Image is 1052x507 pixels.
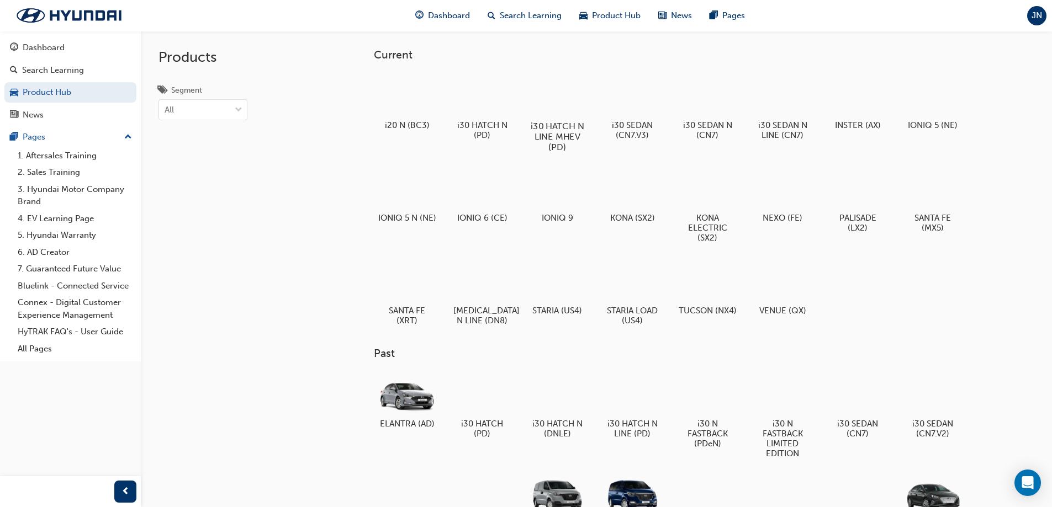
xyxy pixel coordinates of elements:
div: Dashboard [23,41,65,54]
a: NEXO (FE) [749,163,816,227]
a: guage-iconDashboard [406,4,479,27]
h3: Past [374,347,1001,360]
a: IONIQ 5 (NE) [900,70,966,134]
a: Bluelink - Connected Service [13,277,136,295]
a: 1. Aftersales Training [13,147,136,164]
h2: Products [158,49,247,66]
h5: IONIQ 5 (NE) [904,120,962,130]
a: i30 SEDAN (CN7.V3) [599,70,665,144]
a: All Pages [13,340,136,357]
span: up-icon [124,130,132,145]
a: i30 HATCH (PD) [449,369,515,443]
a: pages-iconPages [701,4,754,27]
h5: i30 SEDAN N LINE (CN7) [754,120,812,140]
h5: KONA ELECTRIC (SX2) [679,213,737,243]
div: News [23,109,44,121]
div: Pages [23,131,45,143]
h5: i30 N FASTBACK (PDeN) [679,419,737,449]
h5: STARIA LOAD (US4) [604,306,662,325]
img: Trak [6,4,133,27]
a: 2. Sales Training [13,164,136,181]
h5: i30 HATCH N LINE MHEV (PD) [526,121,588,152]
span: tags-icon [158,86,167,96]
span: guage-icon [415,9,424,23]
a: IONIQ 6 (CE) [449,163,515,227]
a: i30 HATCH N LINE MHEV (PD) [524,70,590,154]
a: ELANTRA (AD) [374,369,440,433]
span: JN [1032,9,1042,22]
a: News [4,105,136,125]
h5: IONIQ 5 N (NE) [378,213,436,223]
a: SANTA FE (MX5) [900,163,966,237]
a: SANTA FE (XRT) [374,255,440,329]
a: Product Hub [4,82,136,103]
a: i30 SEDAN (CN7.V2) [900,369,966,443]
span: guage-icon [10,43,18,53]
a: car-iconProduct Hub [570,4,649,27]
a: i30 HATCH N (PD) [449,70,515,144]
a: STARIA LOAD (US4) [599,255,665,329]
div: Search Learning [22,64,84,77]
span: pages-icon [10,132,18,142]
a: i30 HATCH N (DNLE) [524,369,590,443]
a: 5. Hyundai Warranty [13,227,136,244]
a: search-iconSearch Learning [479,4,570,27]
a: Dashboard [4,38,136,58]
div: Open Intercom Messenger [1014,469,1041,496]
a: [MEDICAL_DATA] N LINE (DN8) [449,255,515,329]
h5: PALISADE (LX2) [829,213,887,233]
a: HyTRAK FAQ's - User Guide [13,323,136,340]
a: VENUE (QX) [749,255,816,319]
span: Pages [722,9,745,22]
h5: KONA (SX2) [604,213,662,223]
a: i30 N FASTBACK LIMITED EDITION [749,369,816,463]
h5: i30 N FASTBACK LIMITED EDITION [754,419,812,458]
span: search-icon [10,66,18,76]
a: KONA ELECTRIC (SX2) [674,163,741,247]
a: TUCSON (NX4) [674,255,741,319]
h5: STARIA (US4) [528,306,586,316]
h5: i30 HATCH N LINE (PD) [604,419,662,439]
h5: SANTA FE (MX5) [904,213,962,233]
h5: ELANTRA (AD) [378,419,436,429]
button: Pages [4,127,136,147]
a: i30 SEDAN N LINE (CN7) [749,70,816,144]
a: Search Learning [4,60,136,81]
span: car-icon [579,9,588,23]
a: IONIQ 9 [524,163,590,227]
h5: i30 SEDAN N (CN7) [679,120,737,140]
a: 6. AD Creator [13,244,136,261]
h3: Current [374,49,1001,61]
span: search-icon [488,9,495,23]
a: 7. Guaranteed Future Value [13,260,136,277]
a: 4. EV Learning Page [13,210,136,227]
a: Connex - Digital Customer Experience Management [13,294,136,323]
h5: i30 SEDAN (CN7) [829,419,887,439]
h5: i30 SEDAN (CN7.V3) [604,120,662,140]
span: Product Hub [592,9,641,22]
a: IONIQ 5 N (NE) [374,163,440,227]
a: INSTER (AX) [824,70,891,134]
a: STARIA (US4) [524,255,590,319]
h5: i20 N (BC3) [378,120,436,130]
h5: INSTER (AX) [829,120,887,130]
a: PALISADE (LX2) [824,163,891,237]
h5: SANTA FE (XRT) [378,306,436,325]
a: i30 HATCH N LINE (PD) [599,369,665,443]
span: news-icon [10,110,18,120]
h5: NEXO (FE) [754,213,812,223]
div: All [165,104,174,116]
span: pages-icon [710,9,718,23]
a: KONA (SX2) [599,163,665,227]
h5: [MEDICAL_DATA] N LINE (DN8) [453,306,511,325]
span: down-icon [235,103,242,118]
a: i30 N FASTBACK (PDeN) [674,369,741,453]
div: Segment [171,85,202,96]
span: prev-icon [121,485,130,499]
h5: i30 SEDAN (CN7.V2) [904,419,962,439]
a: i30 SEDAN (CN7) [824,369,891,443]
span: car-icon [10,88,18,98]
a: i20 N (BC3) [374,70,440,134]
